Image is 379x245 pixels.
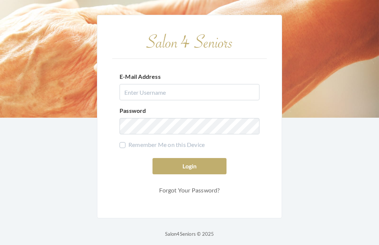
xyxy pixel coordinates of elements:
[152,183,227,197] a: Forgot Your Password?
[165,229,214,238] p: Salon4Seniors © 2025
[120,72,161,81] label: E-Mail Address
[120,84,259,100] input: Enter Username
[120,106,146,115] label: Password
[120,140,205,149] label: Remember Me on this Device
[141,30,238,53] img: Salon 4 Seniors
[152,158,227,174] button: Login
